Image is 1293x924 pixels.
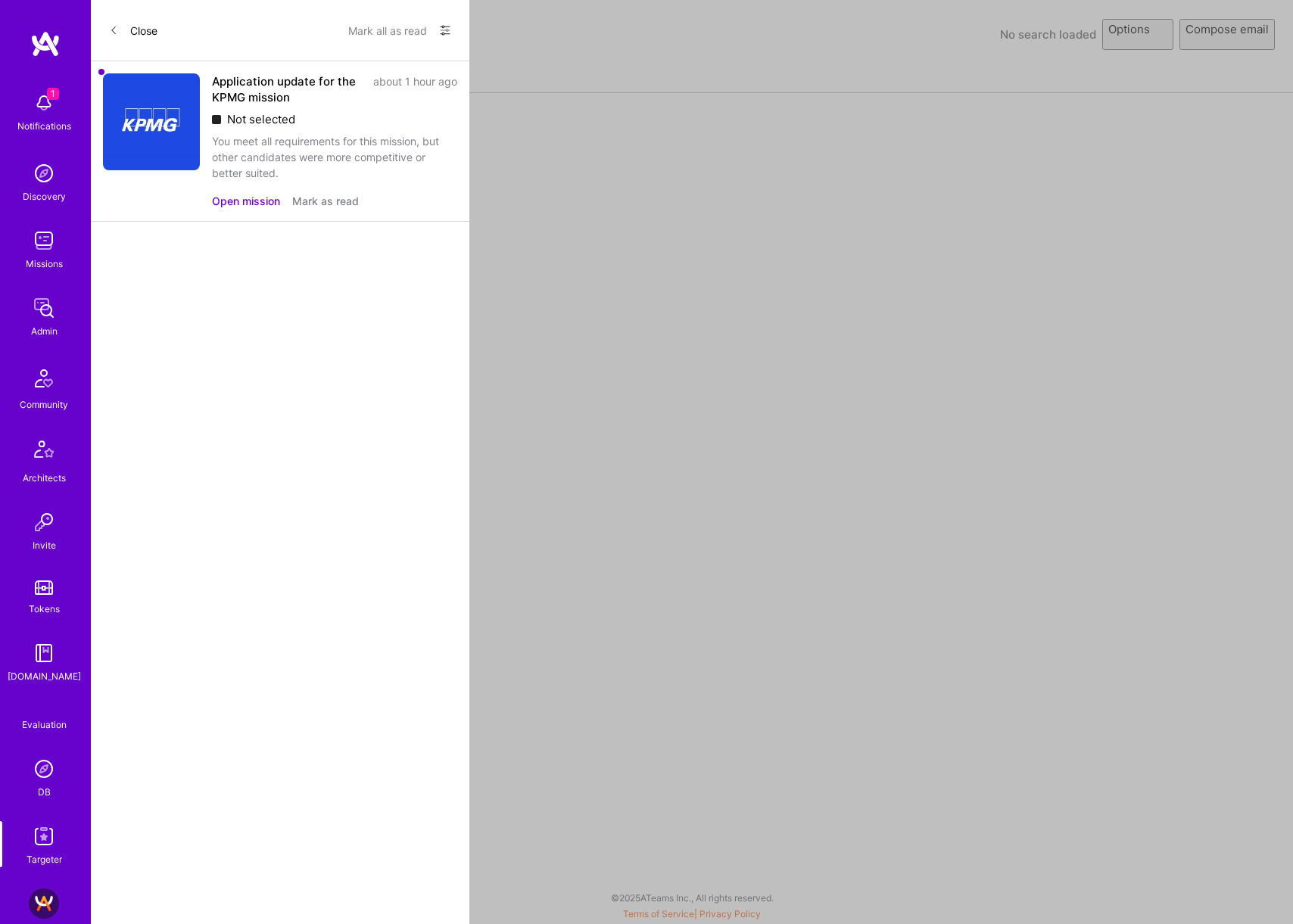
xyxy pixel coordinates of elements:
div: Tokens [29,601,60,617]
a: A.Team: AIR [25,888,63,919]
img: Invite [29,507,59,537]
button: Mark as read [292,193,359,209]
img: teamwork [29,226,59,256]
i: icon SelectionTeam [39,705,50,717]
div: Discovery [23,188,66,204]
div: Targeter [26,851,62,867]
img: Company Logo [103,73,200,170]
img: Architects [26,434,62,470]
img: discovery [29,158,59,188]
div: Missions [26,256,63,272]
div: Notifications [17,118,71,134]
span: 1 [47,88,59,100]
button: Close [109,18,157,42]
img: Admin Search [29,754,59,784]
img: tokens [35,580,53,595]
div: Architects [23,470,66,486]
div: Admin [31,323,58,339]
div: Not selected [212,111,457,127]
div: Invite [33,537,56,553]
button: Open mission [212,193,280,209]
img: bell [29,88,59,118]
img: Skill Targeter [29,821,59,851]
img: admin teamwork [29,293,59,323]
div: Community [20,397,68,412]
button: Mark all as read [348,18,427,42]
img: logo [30,30,61,58]
img: Community [26,360,62,397]
div: about 1 hour ago [373,73,457,105]
div: Evaluation [22,717,67,733]
img: A.Team: AIR [29,888,59,919]
div: [DOMAIN_NAME] [8,668,81,684]
div: DB [38,784,51,800]
div: Application update for the KPMG mission [212,73,364,105]
div: You meet all requirements for this mission, but other candidates were more competitive or better ... [212,133,457,181]
img: guide book [29,638,59,668]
